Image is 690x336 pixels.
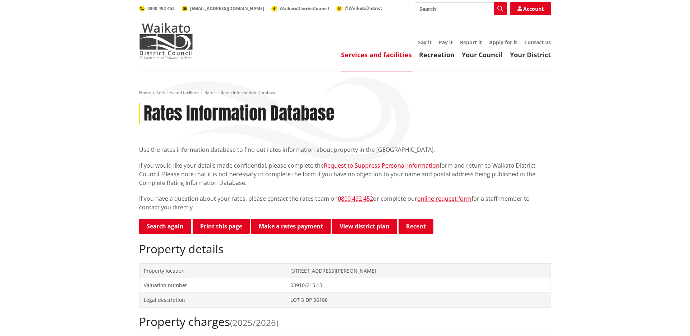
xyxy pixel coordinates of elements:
a: 0800 492 452 [338,195,373,203]
img: Waikato District Council - Te Kaunihera aa Takiwaa o Waikato [139,23,193,59]
a: Services and facilities [156,90,199,96]
input: Search input [415,2,507,15]
p: If you would like your details made confidential, please complete the form and return to Waikato ... [139,161,551,187]
span: (2025/2026) [230,317,279,328]
td: [STREET_ADDRESS][PERSON_NAME] [286,263,551,278]
h2: Property details [139,242,551,256]
a: @WaikatoDistrict [336,5,382,11]
span: [EMAIL_ADDRESS][DOMAIN_NAME] [190,5,264,12]
nav: breadcrumb [139,90,551,96]
a: Request to Suppress Personal Information [324,162,440,169]
a: Pay it [439,39,453,46]
a: 0800 492 452 [139,5,175,12]
a: WaikatoDistrictCouncil [271,5,329,12]
a: online request form [417,195,471,203]
td: Valuation number [139,278,286,293]
td: 03910/215.13 [286,278,551,293]
h2: Property charges [139,315,551,328]
a: Contact us [524,39,551,46]
span: 0800 492 452 [147,5,175,12]
a: Your District [510,50,551,59]
td: LOT 3 DP 36188 [286,292,551,307]
a: Home [139,90,151,96]
td: Legal description [139,292,286,307]
button: Print this page [193,219,250,234]
button: Recent [399,219,433,234]
h1: Rates Information Database [144,103,334,124]
a: View district plan [332,219,397,234]
a: Report it [460,39,482,46]
span: @WaikatoDistrict [345,5,382,11]
a: Search again [139,219,191,234]
a: Say it [418,39,432,46]
p: If you have a question about your rates, please contact the rates team on or complete our for a s... [139,194,551,212]
a: Services and facilities [341,50,412,59]
span: Rates Information Database [221,90,277,96]
a: Rates [204,90,216,96]
a: Make a rates payment [251,219,331,234]
a: Recreation [419,50,455,59]
span: WaikatoDistrictCouncil [280,5,329,12]
p: Use the rates information database to find out rates information about property in the [GEOGRAPHI... [139,145,551,154]
a: [EMAIL_ADDRESS][DOMAIN_NAME] [182,5,264,12]
a: Apply for it [489,39,517,46]
td: Property location [139,263,286,278]
a: Your Council [462,50,503,59]
a: Account [510,2,551,15]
